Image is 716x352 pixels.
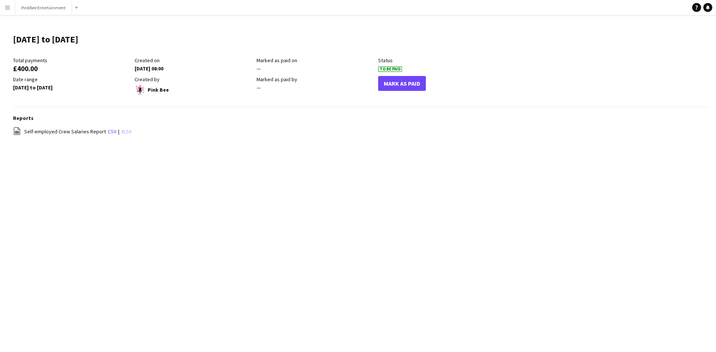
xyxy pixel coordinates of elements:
[13,84,131,91] div: [DATE] to [DATE]
[135,84,252,95] div: Pink Bee
[121,128,132,135] a: xlsx
[135,57,252,64] div: Created on
[378,76,426,91] button: Mark As Paid
[108,128,116,135] a: csv
[13,76,131,83] div: Date range
[13,65,131,72] div: £400.00
[257,65,261,72] span: —
[13,57,131,64] div: Total payments
[257,84,261,91] span: —
[135,65,252,72] div: [DATE] 08:00
[24,128,106,135] span: Self-employed Crew Salaries Report
[378,57,496,64] div: Status
[13,115,709,121] h3: Reports
[13,127,709,136] div: |
[135,76,252,83] div: Created by
[257,76,374,83] div: Marked as paid by
[13,34,78,45] h1: [DATE] to [DATE]
[378,66,402,72] span: To Be Paid
[15,0,72,15] button: PinkBee Entertainment
[257,57,374,64] div: Marked as paid on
